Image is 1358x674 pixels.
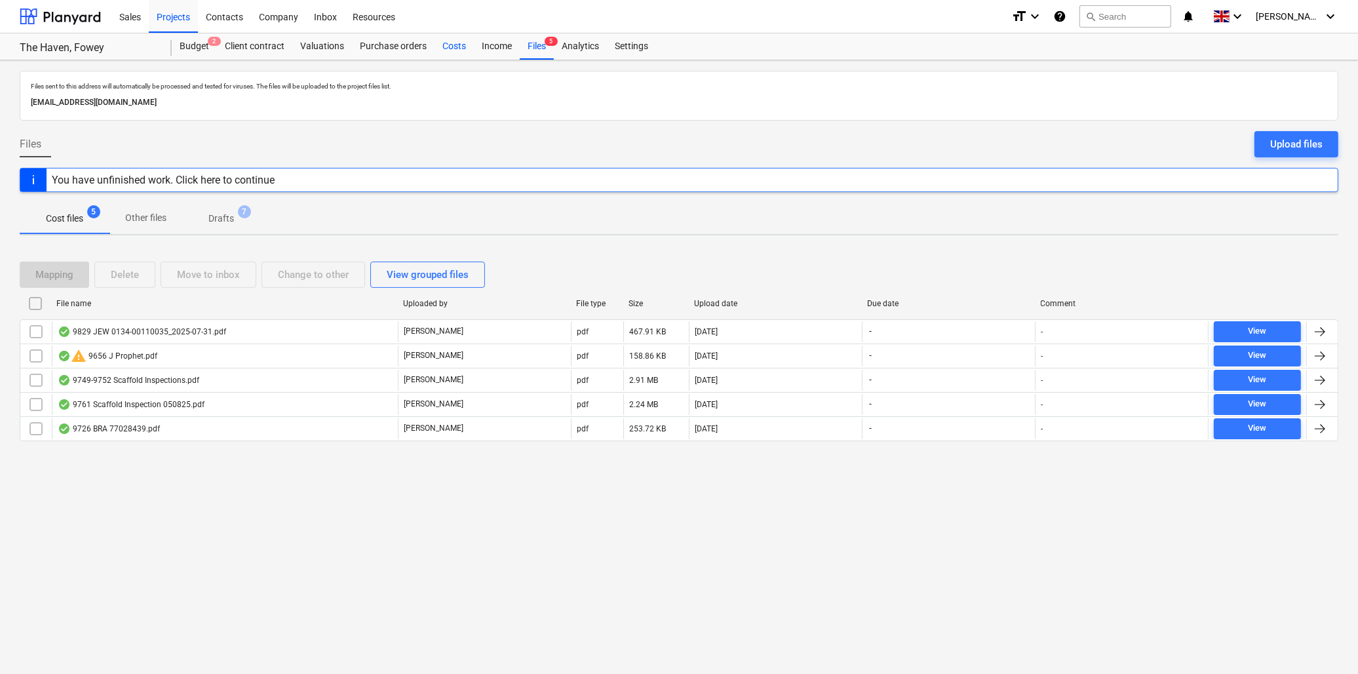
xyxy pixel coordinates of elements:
[629,351,666,361] div: 158.86 KB
[577,351,589,361] div: pdf
[629,299,684,308] div: Size
[125,211,166,225] p: Other files
[404,399,463,410] p: [PERSON_NAME]
[520,33,554,60] a: Files5
[1041,327,1043,336] div: -
[577,327,589,336] div: pdf
[217,33,292,60] a: Client contract
[292,33,352,60] a: Valuations
[1323,9,1338,24] i: keyboard_arrow_down
[1230,9,1245,24] i: keyboard_arrow_down
[1041,299,1203,308] div: Comment
[58,375,199,386] div: 9749-9752 Scaffold Inspections.pdf
[1011,9,1027,24] i: format_size
[576,299,618,308] div: File type
[577,376,589,385] div: pdf
[629,400,658,409] div: 2.24 MB
[208,37,221,46] span: 2
[58,375,71,386] div: OCR finished
[56,299,393,308] div: File name
[404,374,463,386] p: [PERSON_NAME]
[208,212,234,226] p: Drafts
[20,136,41,152] span: Files
[1249,324,1267,339] div: View
[404,350,463,361] p: [PERSON_NAME]
[1214,346,1301,367] button: View
[31,96,1327,109] p: [EMAIL_ADDRESS][DOMAIN_NAME]
[58,327,71,337] div: OCR finished
[31,82,1327,90] p: Files sent to this address will automatically be processed and tested for viruses. The files will...
[1027,9,1043,24] i: keyboard_arrow_down
[58,424,71,434] div: OCR finished
[695,327,718,336] div: [DATE]
[1041,351,1043,361] div: -
[1214,394,1301,415] button: View
[474,33,520,60] a: Income
[172,33,217,60] a: Budget2
[695,424,718,433] div: [DATE]
[629,424,666,433] div: 253.72 KB
[387,266,469,283] div: View grouped files
[1249,348,1267,363] div: View
[1249,421,1267,436] div: View
[1249,397,1267,412] div: View
[435,33,474,60] a: Costs
[1214,321,1301,342] button: View
[867,299,1030,308] div: Due date
[868,326,873,337] span: -
[695,400,718,409] div: [DATE]
[577,424,589,433] div: pdf
[1270,136,1323,153] div: Upload files
[1256,11,1321,22] span: [PERSON_NAME]
[58,399,204,410] div: 9761 Scaffold Inspection 050825.pdf
[868,399,873,410] span: -
[868,423,873,434] span: -
[58,348,157,364] div: 9656 J Prophet.pdf
[20,41,156,55] div: The Haven, Fowey
[403,299,566,308] div: Uploaded by
[694,299,857,308] div: Upload date
[1041,424,1043,433] div: -
[629,327,666,336] div: 467.91 KB
[58,351,71,361] div: OCR finished
[1214,370,1301,391] button: View
[52,174,275,186] div: You have unfinished work. Click here to continue
[404,326,463,337] p: [PERSON_NAME]
[58,424,160,434] div: 9726 BRA 77028439.pdf
[1079,5,1171,28] button: Search
[577,400,589,409] div: pdf
[58,399,71,410] div: OCR finished
[1085,11,1096,22] span: search
[868,374,873,386] span: -
[520,33,554,60] div: Files
[238,205,251,218] span: 7
[1214,418,1301,439] button: View
[1041,400,1043,409] div: -
[71,348,87,364] span: warning
[370,262,485,288] button: View grouped files
[545,37,558,46] span: 5
[554,33,607,60] a: Analytics
[1041,376,1043,385] div: -
[58,327,226,337] div: 9829 JEW 0134-00110035_2025-07-31.pdf
[607,33,656,60] a: Settings
[868,350,873,361] span: -
[629,376,658,385] div: 2.91 MB
[695,376,718,385] div: [DATE]
[404,423,463,434] p: [PERSON_NAME]
[1254,131,1338,157] button: Upload files
[1182,9,1195,24] i: notifications
[87,205,100,218] span: 5
[695,351,718,361] div: [DATE]
[46,212,83,226] p: Cost files
[352,33,435,60] a: Purchase orders
[172,33,217,60] div: Budget
[1249,372,1267,387] div: View
[1053,9,1066,24] i: Knowledge base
